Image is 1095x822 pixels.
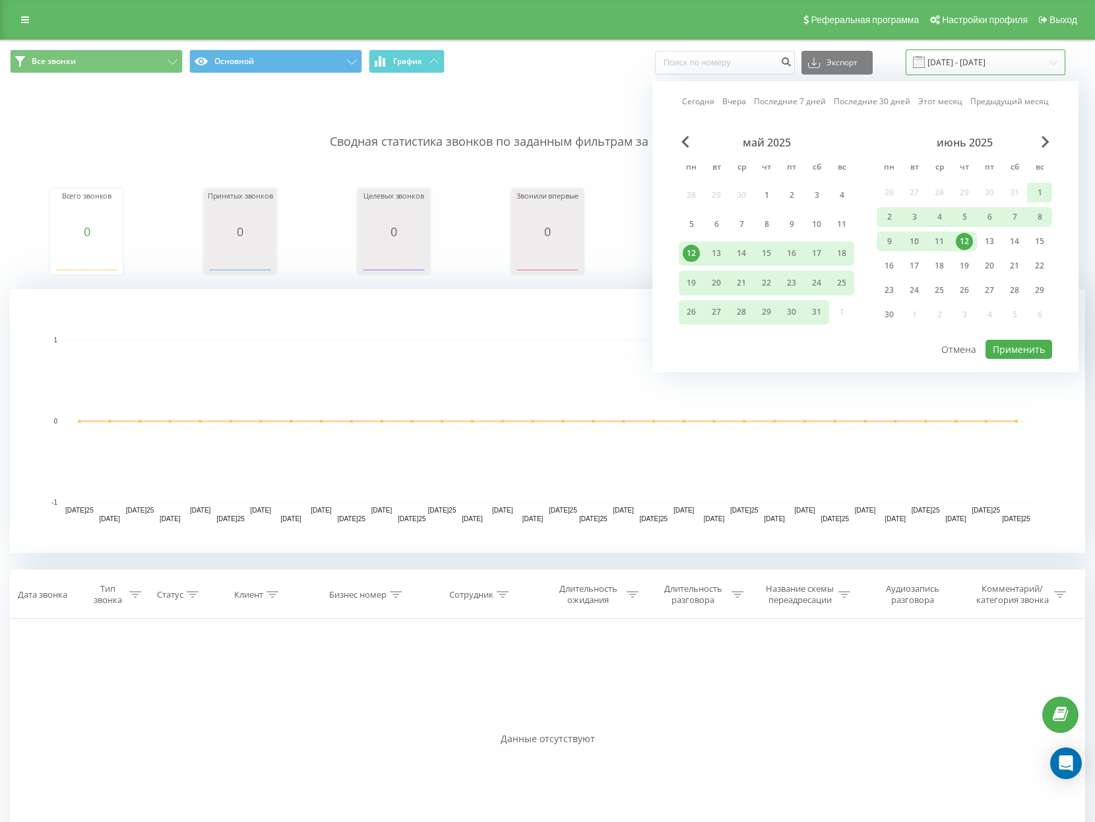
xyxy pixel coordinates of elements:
[732,158,751,178] abbr: среда
[683,245,700,262] div: 12
[906,233,923,250] div: 10
[704,515,725,522] text: [DATE]
[956,282,973,299] div: 26
[234,589,263,600] div: Клиент
[708,303,725,321] div: 27
[758,187,775,204] div: 1
[821,515,849,522] text: [DATE]25
[804,300,829,325] div: сб 31 мая 2025 г.
[829,212,854,236] div: вс 11 мая 2025 г.
[1031,208,1048,226] div: 8
[361,238,427,278] svg: A chart.
[1027,256,1052,276] div: вс 22 июня 2025 г.
[833,274,850,292] div: 25
[974,583,1051,606] div: Комментарий/категория звонка
[683,303,700,321] div: 26
[679,241,704,266] div: пн 12 мая 2025 г.
[931,233,948,250] div: 11
[1027,232,1052,251] div: вс 15 июня 2025 г.
[160,515,181,522] text: [DATE]
[683,216,700,233] div: 5
[708,274,725,292] div: 20
[10,732,1085,745] div: Данные отсутствуют
[53,192,119,225] div: Всего звонков
[877,256,902,276] div: пн 16 июня 2025 г.
[1031,184,1048,201] div: 1
[522,515,544,522] text: [DATE]
[361,225,427,238] div: 0
[51,499,57,506] text: -1
[885,515,906,522] text: [DATE]
[758,274,775,292] div: 22
[977,232,1002,251] div: пт 13 июня 2025 г.
[931,257,948,274] div: 18
[53,238,119,278] svg: A chart.
[1006,282,1023,299] div: 28
[10,107,1085,150] p: Сводная статистика звонков по заданным фильтрам за выбранный период
[881,306,898,323] div: 30
[126,507,154,514] text: [DATE]25
[280,515,301,522] text: [DATE]
[877,136,1052,149] div: июнь 2025
[783,245,800,262] div: 16
[1027,183,1052,203] div: вс 1 июня 2025 г.
[679,136,854,149] div: май 2025
[18,589,67,600] div: Дата звонка
[207,225,273,238] div: 0
[829,270,854,295] div: вс 25 мая 2025 г.
[549,507,577,514] text: [DATE]25
[704,241,729,266] div: вт 13 мая 2025 г.
[757,158,776,178] abbr: четверг
[952,280,977,300] div: чт 26 июня 2025 г.
[733,216,750,233] div: 7
[833,216,850,233] div: 11
[904,158,924,178] abbr: вторник
[881,208,898,226] div: 2
[655,51,795,75] input: Поиск по номеру
[704,212,729,236] div: вт 6 мая 2025 г.
[706,158,726,178] abbr: вторник
[945,515,966,522] text: [DATE]
[981,282,998,299] div: 27
[808,245,825,262] div: 17
[833,187,850,204] div: 4
[1002,207,1027,227] div: сб 7 июня 2025 г.
[754,95,826,108] a: Последние 7 дней
[956,257,973,274] div: 19
[679,300,704,325] div: пн 26 мая 2025 г.
[189,49,362,73] button: Основной
[902,280,927,300] div: вт 24 июня 2025 г.
[157,589,183,600] div: Статус
[329,589,387,600] div: Бизнес номер
[931,208,948,226] div: 4
[808,303,825,321] div: 31
[977,207,1002,227] div: пт 6 июня 2025 г.
[879,158,899,178] abbr: понедельник
[449,589,493,600] div: Сотрудник
[829,241,854,266] div: вс 18 мая 2025 г.
[733,303,750,321] div: 28
[1027,280,1052,300] div: вс 29 июня 2025 г.
[779,270,804,295] div: пт 23 мая 2025 г.
[870,583,956,606] div: Аудиозапись разговора
[32,56,76,67] span: Все звонки
[1006,233,1023,250] div: 14
[398,515,426,522] text: [DATE]25
[981,257,998,274] div: 20
[1006,208,1023,226] div: 7
[729,300,754,325] div: ср 28 мая 2025 г.
[1049,15,1077,25] span: Выход
[207,238,273,278] svg: A chart.
[906,208,923,226] div: 3
[808,187,825,204] div: 3
[679,270,704,295] div: пн 19 мая 2025 г.
[977,280,1002,300] div: пт 27 июня 2025 г.
[679,212,704,236] div: пн 5 мая 2025 г.
[1002,515,1030,522] text: [DATE]25
[369,49,445,73] button: График
[53,336,57,344] text: 1
[981,233,998,250] div: 13
[53,225,119,238] div: 0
